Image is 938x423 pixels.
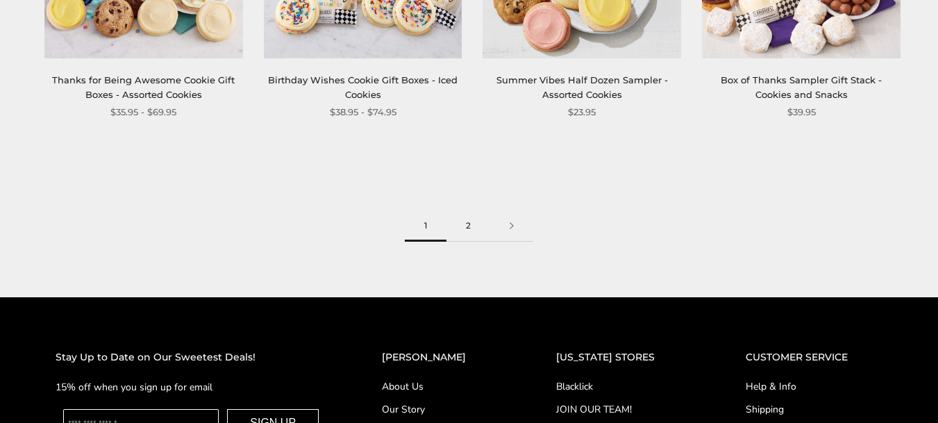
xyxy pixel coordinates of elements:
[490,210,533,242] a: Next page
[746,402,882,417] a: Shipping
[330,105,396,119] span: $38.95 - $74.95
[556,349,689,365] h2: [US_STATE] STORES
[746,379,882,394] a: Help & Info
[56,379,326,395] p: 15% off when you sign up for email
[268,74,458,100] a: Birthday Wishes Cookie Gift Boxes - Iced Cookies
[746,349,882,365] h2: CUSTOMER SERVICE
[11,370,144,412] iframe: Sign Up via Text for Offers
[556,402,689,417] a: JOIN OUR TEAM!
[382,349,501,365] h2: [PERSON_NAME]
[56,349,326,365] h2: Stay Up to Date on Our Sweetest Deals!
[787,105,816,119] span: $39.95
[556,379,689,394] a: Blacklick
[496,74,668,100] a: Summer Vibes Half Dozen Sampler - Assorted Cookies
[382,379,501,394] a: About Us
[52,74,235,100] a: Thanks for Being Awesome Cookie Gift Boxes - Assorted Cookies
[382,402,501,417] a: Our Story
[110,105,176,119] span: $35.95 - $69.95
[405,210,446,242] span: 1
[568,105,596,119] span: $23.95
[721,74,882,100] a: Box of Thanks Sampler Gift Stack - Cookies and Snacks
[446,210,490,242] a: 2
